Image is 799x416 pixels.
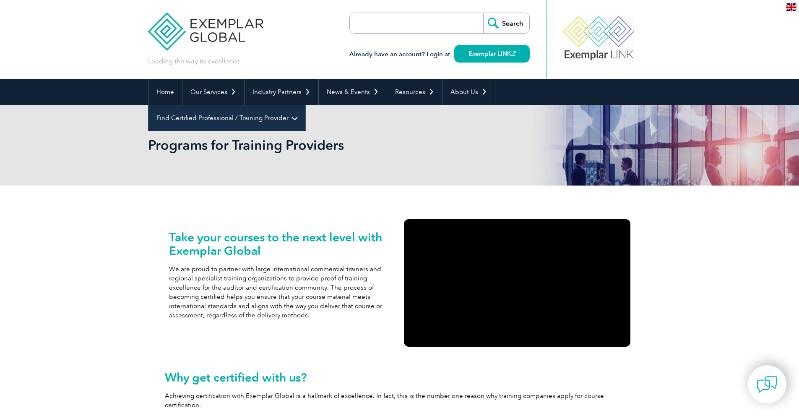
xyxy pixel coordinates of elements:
h2: Why get certified with us? [165,371,635,384]
h3: Already have an account? Login at [349,49,530,60]
img: contact-chat.png [757,374,778,395]
a: Home [148,79,182,105]
h2: Take your courses to the next level with Exemplar Global [169,230,396,257]
iframe: Exemplar Global's TPECS and RTP Programs [404,219,630,347]
a: Exemplar LINK [454,45,530,63]
a: About Us [442,79,495,105]
img: en [786,3,796,11]
p: Leading the way to excellence [148,57,240,66]
input: Search [483,13,529,33]
p: We are proud to partner with large international commercial trainers and regional specialist trai... [169,264,396,320]
a: Industry Partners [245,79,318,105]
h2: Programs for Training Providers [148,139,500,152]
a: Find Certified Professional / Training Provider [148,105,305,131]
a: News & Events [319,79,387,105]
p: Achieving certification with Exemplar Global is a hallmark of excellence. In fact, this is the nu... [165,391,635,410]
img: open_square.png [511,51,515,56]
a: Our Services [182,79,244,105]
a: Resources [387,79,442,105]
